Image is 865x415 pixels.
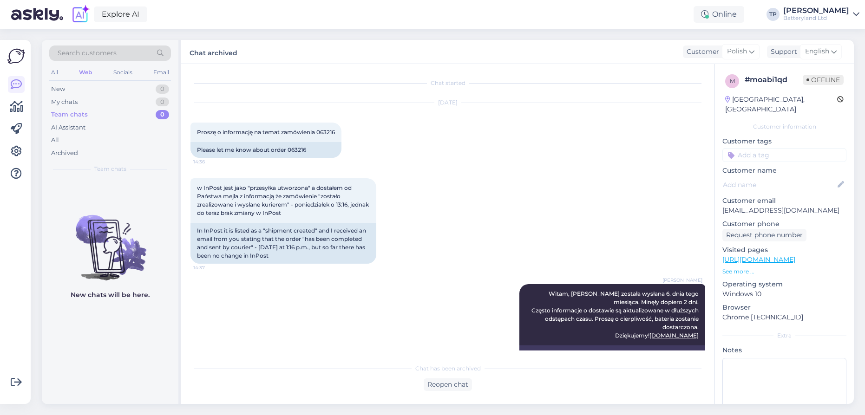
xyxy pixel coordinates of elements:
[193,264,228,271] span: 14:37
[745,74,803,85] div: # moabi1qd
[51,149,78,158] div: Archived
[722,219,846,229] p: Customer phone
[111,66,134,78] div: Socials
[722,166,846,175] p: Customer name
[42,198,178,282] img: No chats
[783,7,859,22] a: [PERSON_NAME]Batteryland Ltd
[649,332,699,339] a: [DOMAIN_NAME]
[190,98,705,107] div: [DATE]
[783,14,849,22] div: Batteryland Ltd
[767,8,780,21] div: TP
[722,136,846,146] p: Customer tags
[51,110,88,119] div: Team chats
[683,47,719,57] div: Customer
[783,7,849,14] div: [PERSON_NAME]
[51,123,85,132] div: AI Assistant
[722,206,846,215] p: [EMAIL_ADDRESS][DOMAIN_NAME]
[722,229,806,241] div: Request phone number
[725,95,837,114] div: [GEOGRAPHIC_DATA], [GEOGRAPHIC_DATA]
[722,331,846,340] div: Extra
[722,148,846,162] input: Add a tag
[77,66,94,78] div: Web
[805,46,829,57] span: English
[197,129,335,136] span: Proszę o informację na temat zamówienia 063216
[722,303,846,312] p: Browser
[727,46,747,57] span: Polish
[197,184,370,216] span: w InPost jest jako "przesyłka utworzona" a dostałem od Państwa mejla z informacją że zamówienie "...
[519,345,705,403] div: Witam, [PERSON_NAME] została wysłana 6. dnia tego miesiąca. Minęły dopiero 2 dni. Często informac...
[415,364,481,373] span: Chat has been archived
[156,84,169,94] div: 0
[722,345,846,355] p: Notes
[722,279,846,289] p: Operating system
[71,5,90,24] img: explore-ai
[803,75,844,85] span: Offline
[71,290,150,300] p: New chats will be here.
[722,245,846,255] p: Visited pages
[694,6,744,23] div: Online
[190,45,237,58] label: Chat archived
[156,110,169,119] div: 0
[190,79,705,87] div: Chat started
[51,84,65,94] div: New
[49,66,60,78] div: All
[722,267,846,276] p: See more ...
[156,97,169,107] div: 0
[723,180,836,190] input: Add name
[94,165,126,173] span: Team chats
[722,196,846,206] p: Customer email
[662,277,702,284] span: [PERSON_NAME]
[531,290,700,339] span: Witam, [PERSON_NAME] została wysłana 6. dnia tego miesiąca. Minęły dopiero 2 dni. Często informac...
[424,378,472,391] div: Reopen chat
[730,78,735,84] span: m
[722,312,846,322] p: Chrome [TECHNICAL_ID]
[722,289,846,299] p: Windows 10
[58,48,117,58] span: Search customers
[94,6,147,22] a: Explore AI
[190,142,341,158] div: Please let me know about order 063216
[51,97,78,107] div: My chats
[722,123,846,131] div: Customer information
[722,255,795,264] a: [URL][DOMAIN_NAME]
[193,158,228,165] span: 14:36
[7,47,25,65] img: Askly Logo
[767,47,797,57] div: Support
[51,136,59,145] div: All
[151,66,171,78] div: Email
[190,223,376,264] div: In InPost it is listed as a "shipment created" and I received an email from you stating that the ...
